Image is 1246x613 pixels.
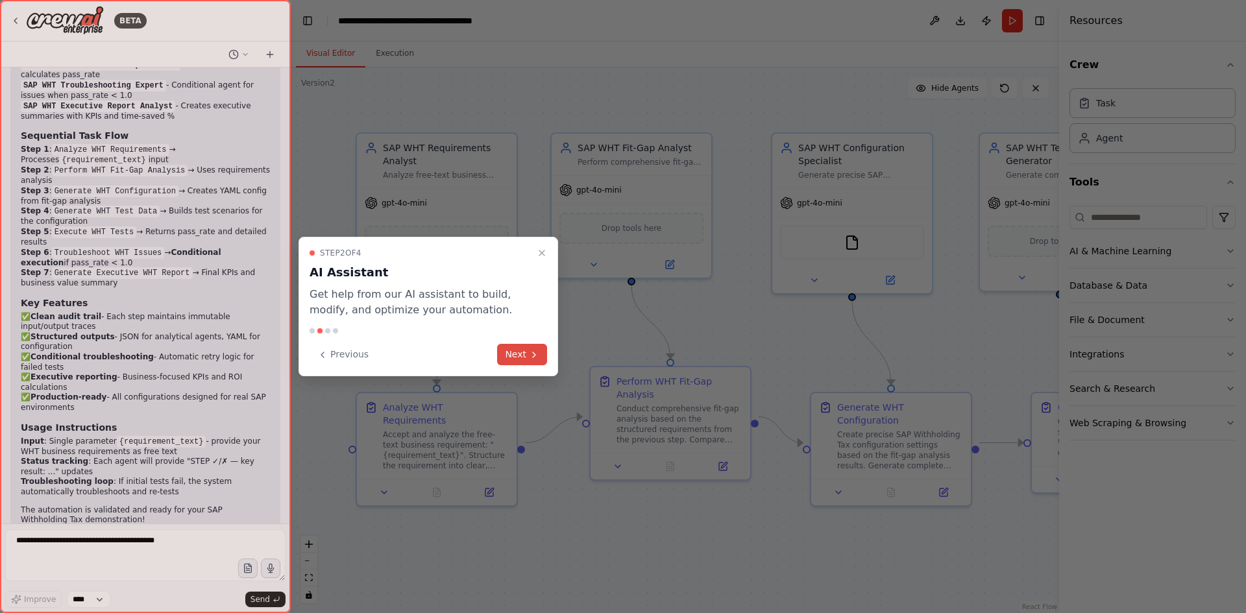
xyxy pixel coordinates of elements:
button: Hide left sidebar [299,12,317,30]
span: Step 2 of 4 [320,248,361,258]
button: Previous [310,344,376,365]
button: Close walkthrough [534,245,550,261]
p: Get help from our AI assistant to build, modify, and optimize your automation. [310,287,531,318]
button: Next [497,344,547,365]
h3: AI Assistant [310,263,531,282]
